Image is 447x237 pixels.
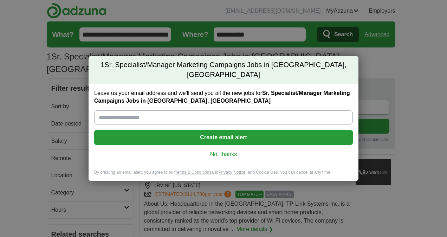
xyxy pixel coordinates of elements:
[219,170,246,175] a: Privacy Notice
[100,150,347,158] a: No, thanks
[94,130,353,145] button: Create email alert
[101,60,104,70] span: 1
[175,170,211,175] a: Terms & Conditions
[89,169,358,181] div: By creating an email alert, you agree to our and , and Cookie Use. You can cancel at any time.
[89,56,358,84] h2: Sr. Specialist/Manager Marketing Campaigns Jobs in [GEOGRAPHIC_DATA], [GEOGRAPHIC_DATA]
[94,89,353,105] label: Leave us your email address and we'll send you all the new jobs for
